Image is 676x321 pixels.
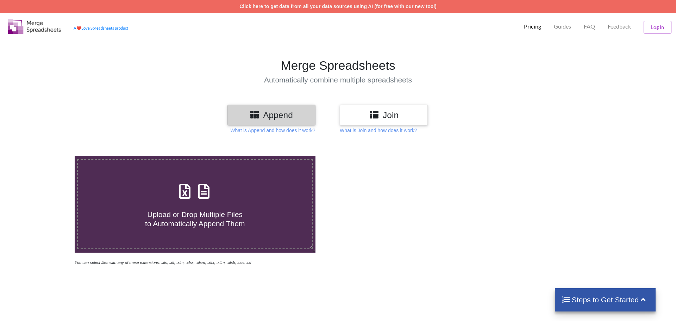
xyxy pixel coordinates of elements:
p: FAQ [584,23,595,30]
button: Log In [644,21,671,33]
img: Logo.png [8,19,61,34]
span: Feedback [608,24,631,29]
i: You can select files with any of these extensions: .xls, .xlt, .xlm, .xlsx, .xlsm, .xltx, .xltm, ... [75,260,251,265]
h3: Join [345,110,423,120]
h4: Steps to Get Started [562,295,649,304]
span: heart [76,26,81,30]
span: Upload or Drop Multiple Files to Automatically Append Them [145,210,245,227]
p: What is Append and how does it work? [230,127,315,134]
h3: Append [233,110,310,120]
p: What is Join and how does it work? [340,127,417,134]
p: Guides [554,23,571,30]
a: Click here to get data from all your data sources using AI (for free with our new tool) [239,4,437,9]
p: Pricing [524,23,541,30]
a: AheartLove Spreadsheets product [74,26,128,30]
